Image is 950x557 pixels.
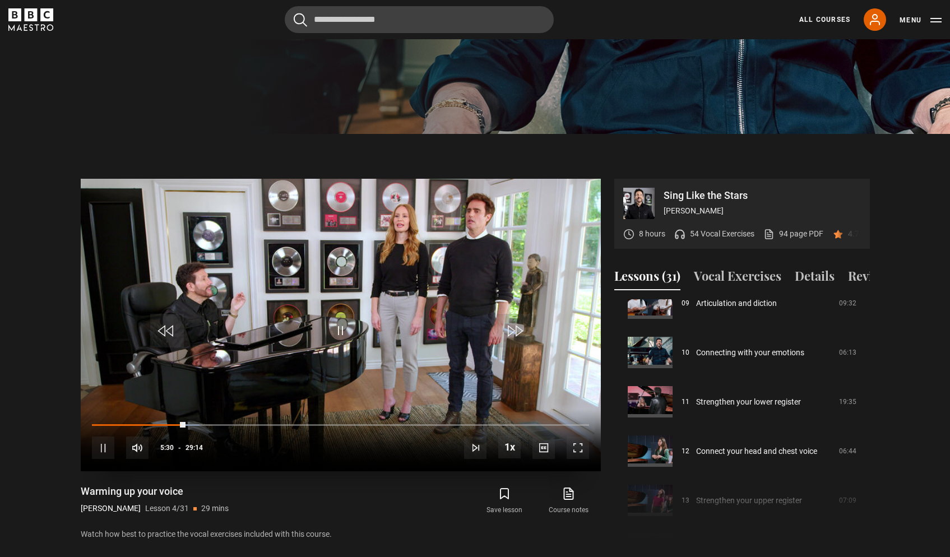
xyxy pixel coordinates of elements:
span: 5:30 [160,438,174,458]
p: 29 mins [201,503,229,514]
a: Connect your head and chest voice [696,445,817,457]
p: [PERSON_NAME] [81,503,141,514]
a: Connecting with your emotions [696,347,804,359]
div: Progress Bar [92,424,588,426]
button: Reviews (60) [848,267,918,290]
button: Fullscreen [567,437,589,459]
input: Search [285,6,554,33]
button: Lessons (31) [614,267,680,290]
p: Sing Like the Stars [664,191,861,201]
p: 54 Vocal Exercises [690,228,754,240]
span: - [178,444,181,452]
a: 94 page PDF [763,228,823,240]
svg: BBC Maestro [8,8,53,31]
button: Next Lesson [464,437,486,459]
button: Vocal Exercises [694,267,781,290]
button: Captions [532,437,555,459]
a: Course notes [536,485,600,517]
button: Pause [92,437,114,459]
video-js: Video Player [81,179,601,471]
h1: Warming up your voice [81,485,229,498]
button: Submit the search query [294,13,307,27]
button: Details [795,267,835,290]
button: Toggle navigation [900,15,942,26]
a: All Courses [799,15,850,25]
p: Watch how best to practice the vocal exercises included with this course. [81,528,601,540]
button: Playback Rate [498,436,521,458]
span: 29:14 [186,438,203,458]
a: Articulation and diction [696,298,777,309]
p: Lesson 4/31 [145,503,189,514]
button: Save lesson [472,485,536,517]
a: Strengthen your lower register [696,396,801,408]
p: [PERSON_NAME] [664,205,861,217]
button: Mute [126,437,149,459]
p: 8 hours [639,228,665,240]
